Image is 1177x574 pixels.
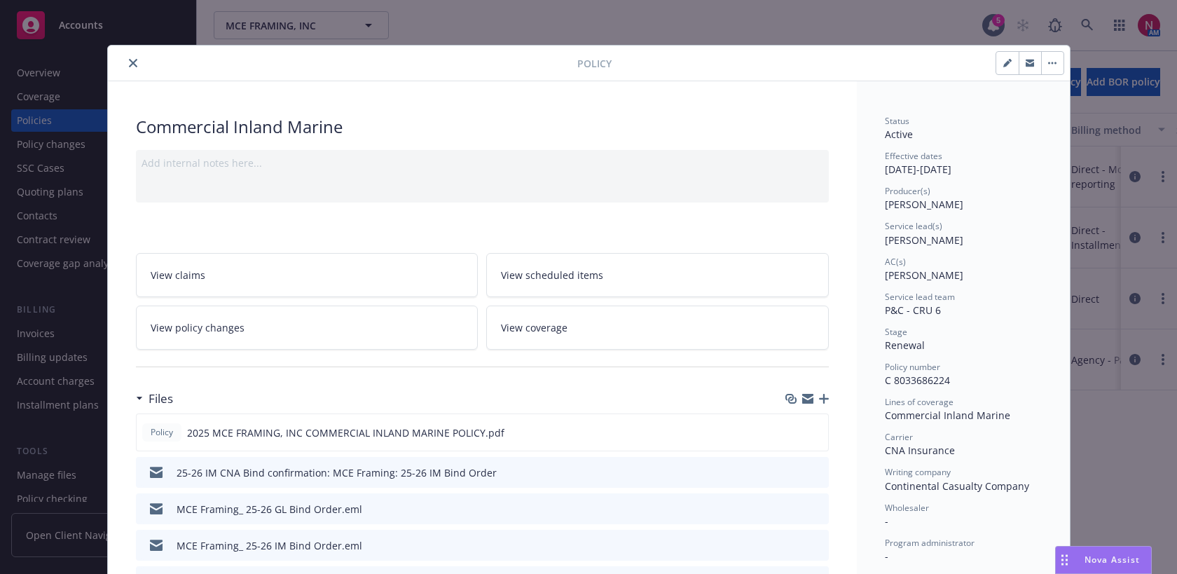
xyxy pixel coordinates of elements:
[136,306,479,350] a: View policy changes
[885,115,909,127] span: Status
[885,502,929,514] span: Wholesaler
[788,465,799,480] button: download file
[136,115,829,139] div: Commercial Inland Marine
[142,156,823,170] div: Add internal notes here...
[885,303,941,317] span: P&C - CRU 6
[811,538,823,553] button: preview file
[577,56,612,71] span: Policy
[885,444,955,457] span: CNA Insurance
[788,538,799,553] button: download file
[788,502,799,517] button: download file
[177,502,362,517] div: MCE Framing_ 25-26 GL Bind Order.eml
[125,55,142,71] button: close
[149,390,173,408] h3: Files
[885,233,963,247] span: [PERSON_NAME]
[810,425,822,440] button: preview file
[885,291,955,303] span: Service lead team
[885,326,907,338] span: Stage
[177,538,362,553] div: MCE Framing_ 25-26 IM Bind Order.eml
[885,220,942,232] span: Service lead(s)
[486,306,829,350] a: View coverage
[136,390,173,408] div: Files
[885,479,1029,493] span: Continental Casualty Company
[885,431,913,443] span: Carrier
[885,198,963,211] span: [PERSON_NAME]
[151,268,205,282] span: View claims
[885,128,913,141] span: Active
[187,425,504,440] span: 2025 MCE FRAMING, INC COMMERCIAL INLAND MARINE POLICY.pdf
[885,374,950,387] span: C 8033686224
[885,361,940,373] span: Policy number
[811,465,823,480] button: preview file
[1056,547,1073,573] div: Drag to move
[811,502,823,517] button: preview file
[787,425,799,440] button: download file
[1055,546,1152,574] button: Nova Assist
[885,466,951,478] span: Writing company
[885,549,888,563] span: -
[501,320,567,335] span: View coverage
[148,426,176,439] span: Policy
[136,253,479,297] a: View claims
[885,339,925,352] span: Renewal
[885,537,975,549] span: Program administrator
[885,150,1042,177] div: [DATE] - [DATE]
[177,465,497,480] div: 25-26 IM CNA Bind confirmation: MCE Framing: 25-26 IM Bind Order
[885,150,942,162] span: Effective dates
[885,408,1042,423] div: Commercial Inland Marine
[486,253,829,297] a: View scheduled items
[885,256,906,268] span: AC(s)
[885,268,963,282] span: [PERSON_NAME]
[885,514,888,528] span: -
[885,396,954,408] span: Lines of coverage
[151,320,245,335] span: View policy changes
[1085,554,1140,566] span: Nova Assist
[501,268,603,282] span: View scheduled items
[885,185,930,197] span: Producer(s)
